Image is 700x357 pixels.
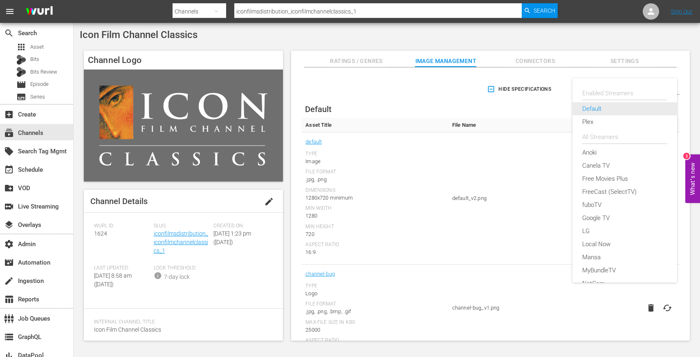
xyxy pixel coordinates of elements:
div: Canela TV [582,159,667,172]
div: Google TV [582,211,667,225]
div: LG [582,225,667,238]
div: Plex [582,115,667,128]
div: 2 [683,153,690,159]
div: fuboTV [582,198,667,211]
div: All Streamers [582,130,667,144]
div: Anoki [582,146,667,159]
div: NetGem [582,277,667,290]
div: MyBundleTV [582,264,667,277]
div: Local Now [582,238,667,251]
div: Free Movies Plus [582,172,667,185]
div: Default [582,102,667,115]
div: Mansa [582,251,667,264]
button: Open Feedback Widget [685,154,700,203]
div: Enabled Streamers [582,87,667,100]
div: FreeCast (SelectTV) [582,185,667,198]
